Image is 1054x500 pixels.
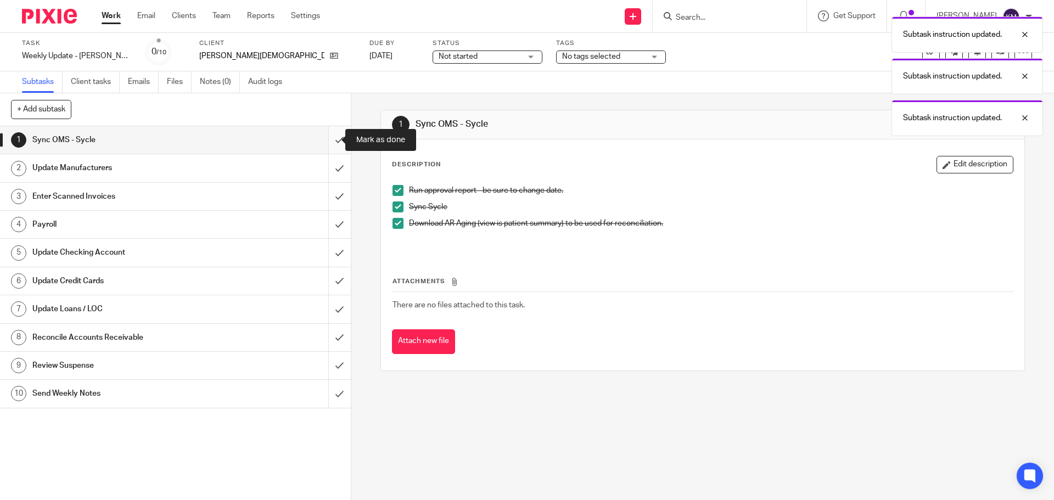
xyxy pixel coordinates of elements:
[32,244,222,261] h1: Update Checking Account
[903,29,1002,40] p: Subtask instruction updated.
[291,10,320,21] a: Settings
[22,50,132,61] div: Weekly Update - Kubick
[392,329,455,354] button: Attach new file
[369,52,393,60] span: [DATE]
[200,71,240,93] a: Notes (0)
[22,9,77,24] img: Pixie
[393,278,445,284] span: Attachments
[167,71,192,93] a: Files
[369,39,419,48] label: Due by
[156,49,166,55] small: /10
[937,156,1013,173] button: Edit description
[903,113,1002,123] p: Subtask instruction updated.
[22,71,63,93] a: Subtasks
[199,39,356,48] label: Client
[1002,8,1020,25] img: svg%3E
[247,10,274,21] a: Reports
[172,10,196,21] a: Clients
[416,119,726,130] h1: Sync OMS - Sycle
[199,50,324,61] p: [PERSON_NAME][DEMOGRAPHIC_DATA]
[11,161,26,176] div: 2
[409,218,1012,229] p: Download AR Aging (view is patient summary) to be used for reconciliation.
[212,10,231,21] a: Team
[32,132,222,148] h1: Sync OMS - Sycle
[71,71,120,93] a: Client tasks
[152,46,166,58] div: 0
[128,71,159,93] a: Emails
[439,53,478,60] span: Not started
[409,201,1012,212] p: Sync Sycle
[11,301,26,317] div: 7
[11,217,26,232] div: 4
[11,273,26,289] div: 6
[11,245,26,261] div: 5
[22,50,132,61] div: Weekly Update - [PERSON_NAME]
[22,39,132,48] label: Task
[409,185,1012,196] p: Run approval report - be sure to change date.
[137,10,155,21] a: Email
[392,160,441,169] p: Description
[32,301,222,317] h1: Update Loans / LOC
[102,10,121,21] a: Work
[32,357,222,374] h1: Review Suspense
[903,71,1002,82] p: Subtask instruction updated.
[32,273,222,289] h1: Update Credit Cards
[11,358,26,373] div: 9
[32,188,222,205] h1: Enter Scanned Invoices
[433,39,542,48] label: Status
[11,386,26,401] div: 10
[393,301,525,309] span: There are no files attached to this task.
[32,385,222,402] h1: Send Weekly Notes
[392,116,410,133] div: 1
[11,100,71,119] button: + Add subtask
[32,160,222,176] h1: Update Manufacturers
[32,216,222,233] h1: Payroll
[248,71,290,93] a: Audit logs
[11,330,26,345] div: 8
[11,132,26,148] div: 1
[32,329,222,346] h1: Reconcile Accounts Receivable
[11,189,26,204] div: 3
